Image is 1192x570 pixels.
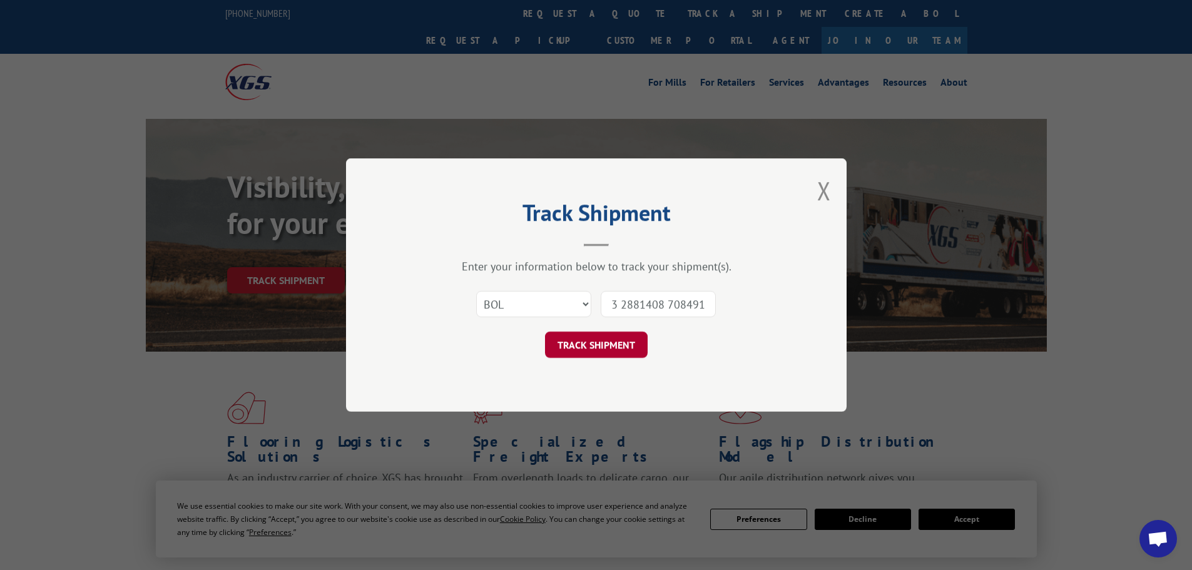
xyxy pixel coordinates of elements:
h2: Track Shipment [409,204,784,228]
button: TRACK SHIPMENT [545,332,648,358]
input: Number(s) [601,291,716,317]
button: Close modal [817,174,831,207]
div: Open chat [1139,520,1177,557]
div: Enter your information below to track your shipment(s). [409,259,784,273]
